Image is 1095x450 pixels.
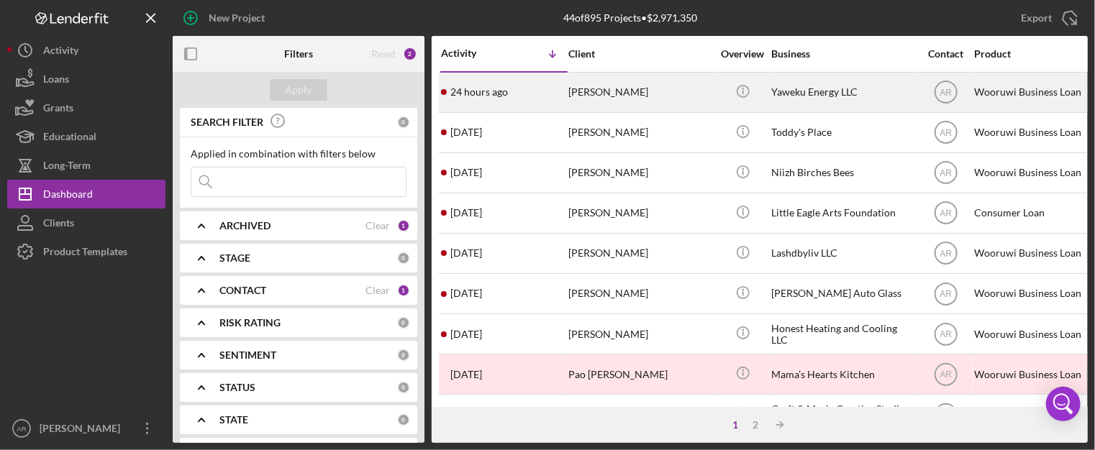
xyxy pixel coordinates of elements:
[563,12,697,24] div: 44 of 895 Projects • $2,971,350
[1021,4,1052,32] div: Export
[771,395,915,433] div: Craft & Magic Creative Studio Boutique
[365,285,390,296] div: Clear
[940,329,952,339] text: AR
[219,349,276,361] b: SENTIMENT
[450,369,482,380] time: 2025-07-04 01:11
[7,65,165,93] button: Loans
[191,116,263,128] b: SEARCH FILTER
[450,329,482,340] time: 2025-07-08 10:42
[450,247,482,259] time: 2025-07-22 19:55
[43,151,91,183] div: Long-Term
[365,220,390,231] div: Clear
[7,414,165,443] button: AR[PERSON_NAME]
[7,93,165,122] button: Grants
[568,73,712,111] div: [PERSON_NAME]
[725,419,745,431] div: 1
[771,154,915,192] div: Niizh Birches Bees
[7,208,165,237] button: Clients
[219,220,271,231] b: ARCHIVED
[270,79,327,101] button: Apply
[940,208,952,219] text: AR
[940,369,952,380] text: AR
[219,252,250,264] b: STAGE
[397,381,410,394] div: 0
[17,425,26,433] text: AR
[568,154,712,192] div: [PERSON_NAME]
[1046,387,1081,421] div: Open Intercom Messenger
[397,316,410,329] div: 0
[450,127,482,138] time: 2025-08-05 14:33
[219,317,281,329] b: RISK RATING
[450,167,482,178] time: 2025-08-03 20:33
[771,275,915,313] div: [PERSON_NAME] Auto Glass
[568,315,712,353] div: [PERSON_NAME]
[219,285,266,296] b: CONTACT
[219,382,255,393] b: STATUS
[771,48,915,60] div: Business
[919,48,973,60] div: Contact
[209,4,265,32] div: New Project
[940,128,952,138] text: AR
[716,48,770,60] div: Overview
[371,48,396,60] div: Reset
[940,289,952,299] text: AR
[284,48,313,60] b: Filters
[940,88,952,98] text: AR
[7,36,165,65] button: Activity
[940,249,952,259] text: AR
[36,414,130,446] div: [PERSON_NAME]
[43,36,78,68] div: Activity
[397,116,410,129] div: 0
[403,47,417,61] div: 2
[450,288,482,299] time: 2025-07-08 12:33
[568,395,712,433] div: [PERSON_NAME]
[568,275,712,313] div: [PERSON_NAME]
[940,168,952,178] text: AR
[568,48,712,60] div: Client
[771,355,915,393] div: Mama’s Hearts Kitchen
[219,414,248,426] b: STATE
[397,252,410,265] div: 0
[771,234,915,272] div: Lashdbyliv LLC
[441,47,504,59] div: Activity
[286,79,312,101] div: Apply
[173,4,279,32] button: New Project
[191,148,406,160] div: Applied in combination with filters below
[450,86,508,98] time: 2025-08-10 18:00
[397,413,410,426] div: 0
[397,349,410,362] div: 0
[7,122,165,151] button: Educational
[771,315,915,353] div: Honest Heating and Cooling LLC
[7,151,165,180] button: Long-Term
[43,237,127,270] div: Product Templates
[568,194,712,232] div: [PERSON_NAME]
[43,65,69,97] div: Loans
[771,194,915,232] div: Little Eagle Arts Foundation
[397,219,410,232] div: 1
[43,122,96,155] div: Educational
[7,180,165,208] button: Dashboard
[397,284,410,297] div: 1
[1007,4,1088,32] button: Export
[771,73,915,111] div: Yaweku Energy LLC
[450,207,482,219] time: 2025-07-29 21:46
[7,237,165,266] button: Product Templates
[568,234,712,272] div: [PERSON_NAME]
[745,419,765,431] div: 2
[43,208,74,241] div: Clients
[771,114,915,152] div: Toddy's Place
[43,180,93,212] div: Dashboard
[568,114,712,152] div: [PERSON_NAME]
[43,93,73,126] div: Grants
[568,355,712,393] div: Pao [PERSON_NAME]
